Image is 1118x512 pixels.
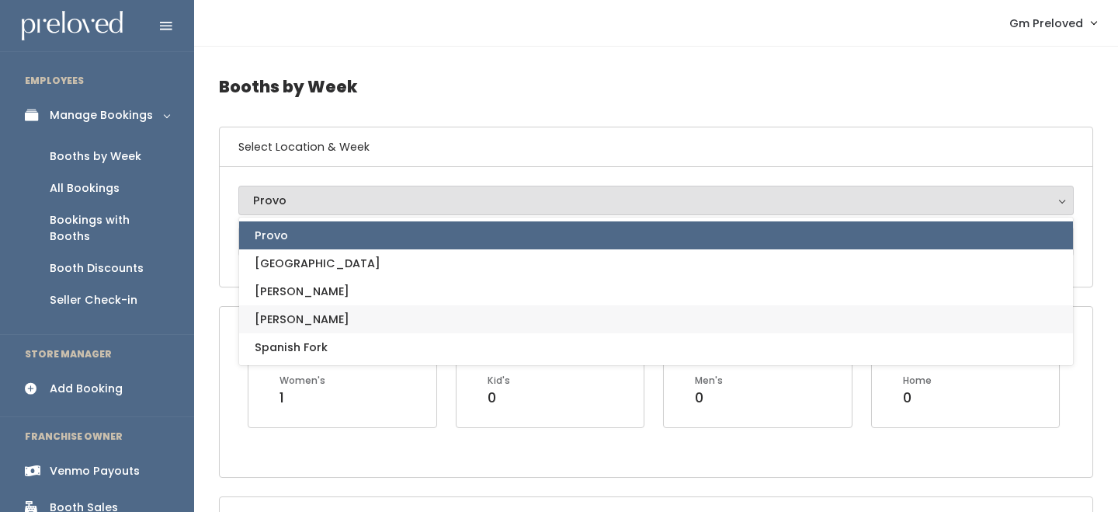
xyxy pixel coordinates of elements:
[220,127,1092,167] h6: Select Location & Week
[50,180,120,197] div: All Bookings
[488,388,510,408] div: 0
[50,107,153,124] div: Manage Bookings
[50,381,123,397] div: Add Booking
[255,311,349,328] span: [PERSON_NAME]
[50,463,140,479] div: Venmo Payouts
[50,292,137,308] div: Seller Check-in
[903,388,932,408] div: 0
[1009,15,1083,32] span: Gm Preloved
[994,6,1112,40] a: Gm Preloved
[255,227,288,244] span: Provo
[219,65,1093,108] h4: Booths by Week
[255,283,349,300] span: [PERSON_NAME]
[695,388,723,408] div: 0
[253,192,1059,209] div: Provo
[255,339,328,356] span: Spanish Fork
[50,212,169,245] div: Bookings with Booths
[695,374,723,388] div: Men's
[488,374,510,388] div: Kid's
[279,388,325,408] div: 1
[22,11,123,41] img: preloved logo
[903,374,932,388] div: Home
[255,255,380,272] span: [GEOGRAPHIC_DATA]
[50,148,141,165] div: Booths by Week
[279,374,325,388] div: Women's
[50,260,144,277] div: Booth Discounts
[238,186,1074,215] button: Provo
